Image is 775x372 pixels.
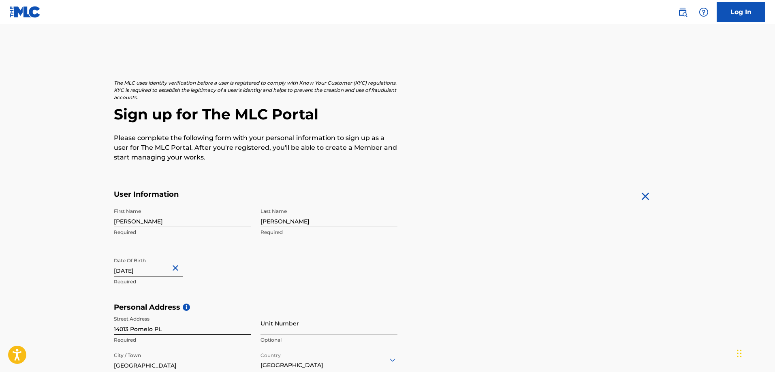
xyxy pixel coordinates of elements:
[114,229,251,236] p: Required
[717,2,765,22] a: Log In
[114,278,251,285] p: Required
[639,190,652,203] img: close
[260,336,397,344] p: Optional
[114,79,397,101] p: The MLC uses identity verification before a user is registered to comply with Know Your Customer ...
[171,256,183,281] button: Close
[183,304,190,311] span: i
[10,6,41,18] img: MLC Logo
[114,303,662,312] h5: Personal Address
[114,336,251,344] p: Required
[737,341,742,366] div: Drag
[114,190,397,199] h5: User Information
[260,229,397,236] p: Required
[260,350,397,370] div: [GEOGRAPHIC_DATA]
[675,4,691,20] a: Public Search
[734,333,775,372] iframe: Chat Widget
[678,7,687,17] img: search
[699,7,709,17] img: help
[696,4,712,20] div: Help
[114,133,397,162] p: Please complete the following form with your personal information to sign up as a user for The ML...
[260,347,281,359] label: Country
[114,105,662,123] h2: Sign up for The MLC Portal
